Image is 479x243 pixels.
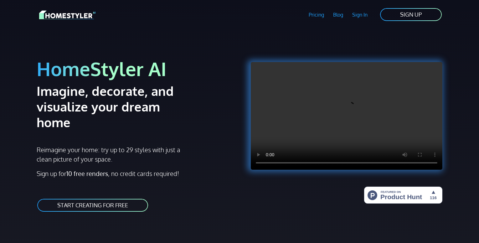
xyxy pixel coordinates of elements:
a: START CREATING FOR FREE [37,198,149,212]
img: HomeStyler AI logo [39,9,95,20]
p: Sign up for , no credit cards required! [37,169,236,178]
h2: Imagine, decorate, and visualize your dream home [37,83,196,130]
h1: HomeStyler AI [37,57,236,80]
a: Pricing [304,8,329,22]
a: Sign In [348,8,372,22]
strong: 10 free renders [66,169,108,178]
img: HomeStyler AI - Interior Design Made Easy: One Click to Your Dream Home | Product Hunt [364,187,442,204]
p: Reimagine your home: try up to 29 styles with just a clean picture of your space. [37,145,186,164]
a: SIGN UP [379,8,442,22]
a: Blog [328,8,348,22]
